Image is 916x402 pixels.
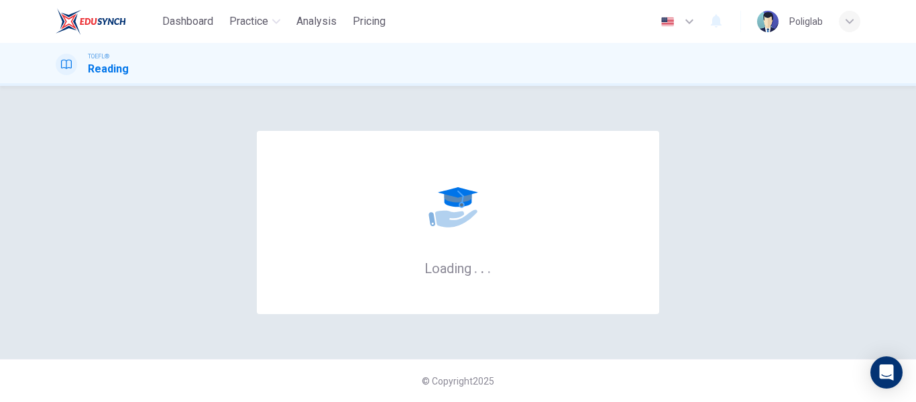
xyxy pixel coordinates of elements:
span: Pricing [353,13,386,30]
h6: Loading [424,259,492,277]
img: EduSynch logo [56,8,126,35]
button: Dashboard [157,9,219,34]
div: Poliglab [789,13,823,30]
img: en [659,17,676,27]
span: Practice [229,13,268,30]
h6: . [487,256,492,278]
div: Open Intercom Messenger [870,356,903,389]
a: EduSynch logo [56,8,157,35]
h6: . [480,256,485,278]
span: Analysis [296,13,337,30]
button: Pricing [347,9,391,34]
h6: . [473,256,478,278]
span: TOEFL® [88,52,109,61]
span: © Copyright 2025 [422,376,494,387]
img: Profile picture [757,11,779,32]
button: Practice [224,9,286,34]
button: Analysis [291,9,342,34]
span: Dashboard [162,13,213,30]
h1: Reading [88,61,129,77]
